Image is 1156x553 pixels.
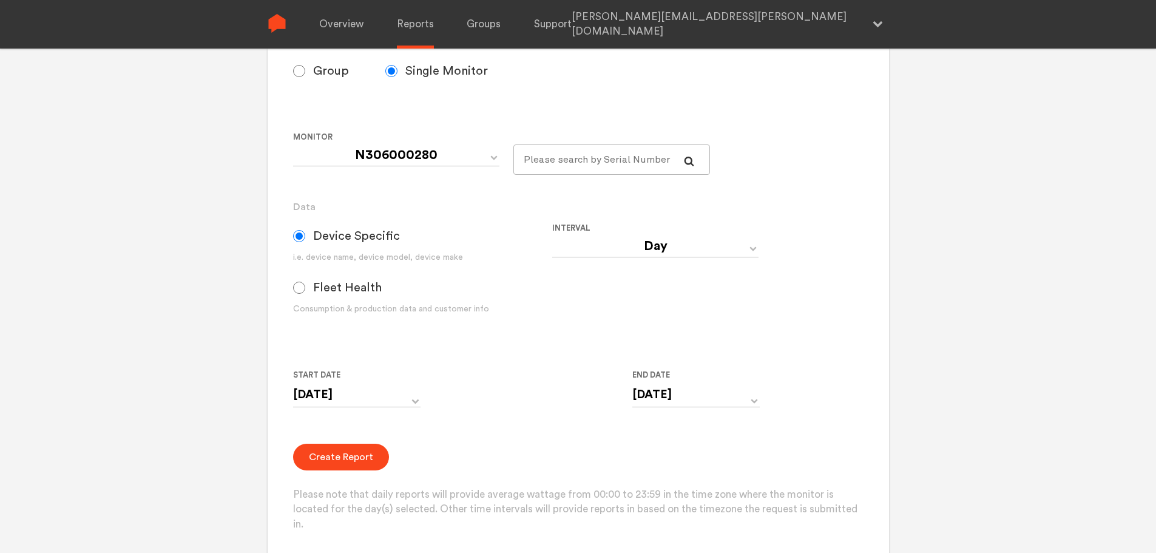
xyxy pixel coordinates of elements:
img: Sense Logo [268,14,286,33]
input: Please search by Serial Number [513,144,711,175]
span: Single Monitor [405,64,488,78]
input: Fleet Health [293,282,305,294]
span: Device Specific [313,229,400,243]
input: Single Monitor [385,65,397,77]
input: Group [293,65,305,77]
label: For large monitor counts [513,130,701,144]
h3: Data [293,200,863,214]
button: Create Report [293,444,389,470]
label: End Date [632,368,750,382]
label: Interval [552,221,802,236]
label: Start Date [293,368,411,382]
label: Monitor [293,130,504,144]
span: Group [313,64,349,78]
p: Please note that daily reports will provide average wattage from 00:00 to 23:59 in the time zone ... [293,487,863,532]
div: Consumption & production data and customer info [293,303,552,316]
input: Device Specific [293,230,305,242]
div: i.e. device name, device model, device make [293,251,552,264]
span: Fleet Health [313,280,382,295]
